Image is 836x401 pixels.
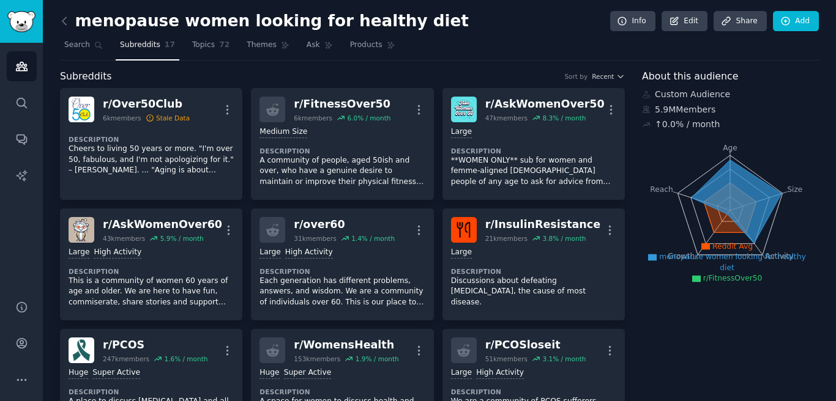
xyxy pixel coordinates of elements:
[451,388,616,396] dt: Description
[160,234,204,243] div: 5.9 % / month
[642,88,819,101] div: Custom Audience
[723,144,737,152] tspan: Age
[103,217,222,232] div: r/ AskWomenOver60
[642,69,738,84] span: About this audience
[69,337,94,363] img: PCOS
[64,40,90,51] span: Search
[294,355,340,363] div: 153k members
[69,367,88,379] div: Huge
[103,97,190,112] div: r/ Over50Club
[659,252,805,272] span: menopause women looking for healthy diet
[451,97,477,122] img: AskWomenOver50
[542,114,586,122] div: 8.3 % / month
[251,208,433,320] a: r/over6031kmembers1.4% / monthLargeHigh ActivityDescriptionEach generation has different problems...
[156,114,190,122] div: Stale Data
[120,40,160,51] span: Subreddits
[451,147,616,155] dt: Description
[188,35,234,61] a: Topics72
[642,103,819,116] div: 5.9M Members
[60,208,242,320] a: AskWomenOver60r/AskWomenOver6043kmembers5.9% / monthLargeHigh ActivityDescriptionThis is a commun...
[451,276,616,308] p: Discussions about defeating [MEDICAL_DATA], the cause of most disease.
[164,355,207,363] div: 1.6 % / month
[284,367,332,379] div: Super Active
[294,97,390,112] div: r/ FitnessOver50
[485,217,600,232] div: r/ InsulinResistance
[294,337,398,353] div: r/ WomensHealth
[442,208,625,320] a: InsulinResistancer/InsulinResistance21kmembers3.8% / monthLargeDescriptionDiscussions about defea...
[259,388,425,396] dt: Description
[451,217,477,243] img: InsulinResistance
[219,40,230,51] span: 72
[356,355,399,363] div: 1.9 % / month
[712,242,753,251] span: Reddit Avg
[451,367,472,379] div: Large
[94,247,141,259] div: High Activity
[165,40,175,51] span: 17
[703,274,763,282] span: r/FitnessOver50
[103,114,141,122] div: 6k members
[60,35,107,61] a: Search
[347,114,390,122] div: 6.0 % / month
[259,155,425,188] p: A community of people, aged 50ish and over, who have a genuine desire to maintain or improve thei...
[92,367,140,379] div: Super Active
[773,11,819,32] a: Add
[103,337,207,353] div: r/ PCOS
[294,217,395,232] div: r/ over60
[251,88,433,200] a: r/FitnessOver506kmembers6.0% / monthMedium SizeDescriptionA community of people, aged 50ish and o...
[307,40,320,51] span: Ask
[451,155,616,188] p: **WOMEN ONLY** sub for women and femme-aligned [DEMOGRAPHIC_DATA] people of any age to ask for ad...
[451,127,472,138] div: Large
[192,40,215,51] span: Topics
[662,11,707,32] a: Edit
[116,35,179,61] a: Subreddits17
[485,355,528,363] div: 51k members
[69,217,94,243] img: AskWomenOver60
[259,247,280,259] div: Large
[294,114,332,122] div: 6k members
[442,88,625,200] a: AskWomenOver50r/AskWomenOver5047kmembers8.3% / monthLargeDescription**WOMEN ONLY** sub for women ...
[655,118,720,131] div: ↑ 0.0 % / month
[242,35,294,61] a: Themes
[259,367,279,379] div: Huge
[542,355,586,363] div: 3.1 % / month
[60,69,112,84] span: Subreddits
[650,185,673,193] tspan: Reach
[350,40,383,51] span: Products
[485,337,586,353] div: r/ PCOSloseit
[485,114,528,122] div: 47k members
[351,234,395,243] div: 1.4 % / month
[259,267,425,276] dt: Description
[103,355,149,363] div: 247k members
[787,185,802,193] tspan: Size
[69,247,89,259] div: Large
[60,12,469,31] h2: menopause women looking for healthy diet
[69,276,234,308] p: This is a community of women 60 years of age and older. We are here to have fun, commiserate, sha...
[592,72,614,81] span: Recent
[485,234,528,243] div: 21k members
[592,72,625,81] button: Recent
[564,72,588,81] div: Sort by
[259,276,425,308] p: Each generation has different problems, answers, and wisdom. We are a community of individuals ov...
[247,40,277,51] span: Themes
[69,267,234,276] dt: Description
[69,388,234,396] dt: Description
[60,88,242,200] a: Over50Clubr/Over50Club6kmembersStale DataDescriptionCheers to living 50 years or more. "I'm over ...
[451,267,616,276] dt: Description
[69,135,234,144] dt: Description
[476,367,524,379] div: High Activity
[714,11,766,32] a: Share
[103,234,145,243] div: 43k members
[346,35,400,61] a: Products
[485,97,605,112] div: r/ AskWomenOver50
[451,247,472,259] div: Large
[69,97,94,122] img: Over50Club
[294,234,336,243] div: 31k members
[542,234,586,243] div: 3.8 % / month
[610,11,655,32] a: Info
[285,247,333,259] div: High Activity
[302,35,337,61] a: Ask
[259,147,425,155] dt: Description
[7,11,35,32] img: GummySearch logo
[69,144,234,176] p: Cheers to living 50 years or more. "I'm over 50, fabulous, and I'm not apologizing for it." – [PE...
[259,127,307,138] div: Medium Size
